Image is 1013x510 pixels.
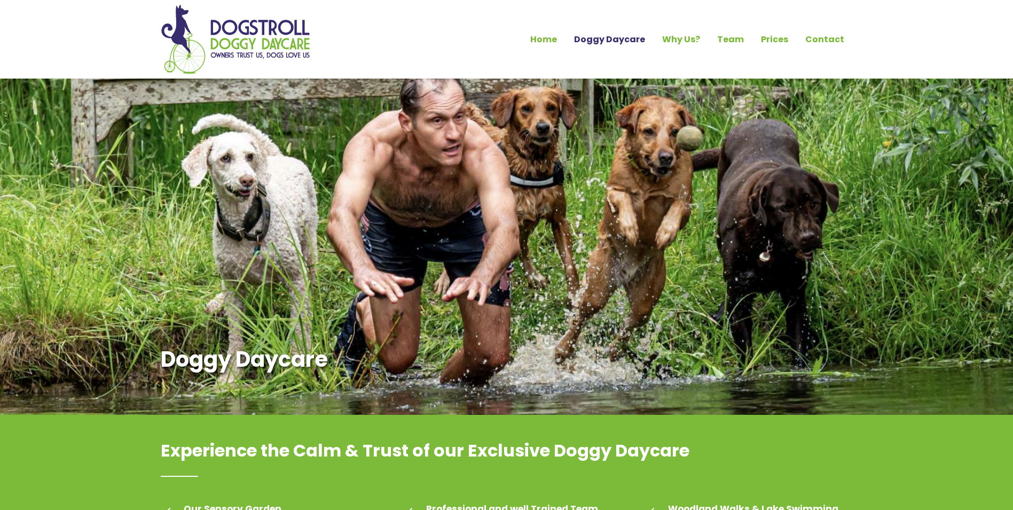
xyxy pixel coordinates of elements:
[566,30,654,49] a: Doggy Daycare
[752,30,797,49] a: Prices
[522,30,566,49] a: Home
[161,441,853,477] h2: Experience the Calm & Trust of our Exclusive Doggy Daycare
[797,30,853,49] a: Contact
[709,30,752,49] a: Team
[161,346,559,372] h1: Doggy Daycare
[654,30,709,49] a: Why Us?
[161,4,310,74] img: Home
